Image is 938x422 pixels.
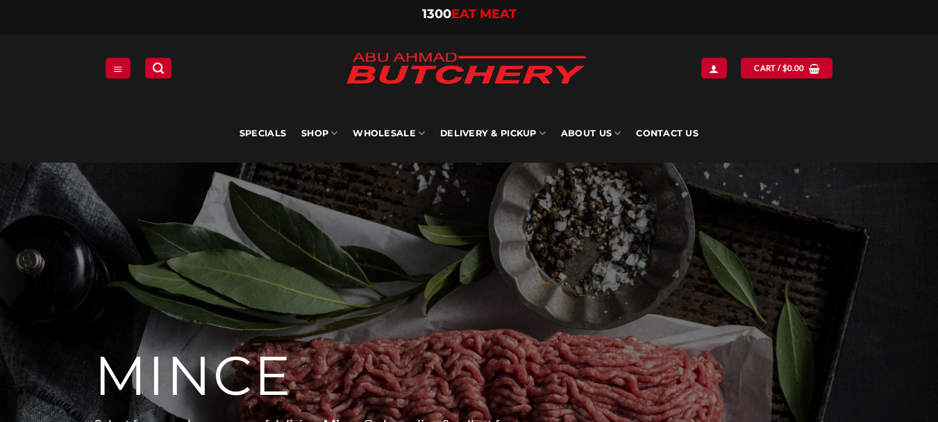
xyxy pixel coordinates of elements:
[782,62,787,74] span: $
[636,104,698,163] a: Contact Us
[334,43,598,96] img: Abu Ahmad Butchery
[422,6,451,22] span: 1300
[561,104,621,163] a: About Us
[782,63,805,72] bdi: 0.00
[754,62,804,74] span: Cart /
[94,343,292,409] span: MINCE
[701,58,726,78] a: Login
[422,6,517,22] a: 1300EAT MEAT
[440,104,546,163] a: Delivery & Pickup
[353,104,425,163] a: Wholesale
[240,104,286,163] a: Specials
[741,58,832,78] a: View cart
[301,104,337,163] a: SHOP
[106,58,131,78] a: Menu
[451,6,517,22] span: EAT MEAT
[145,58,171,78] a: Search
